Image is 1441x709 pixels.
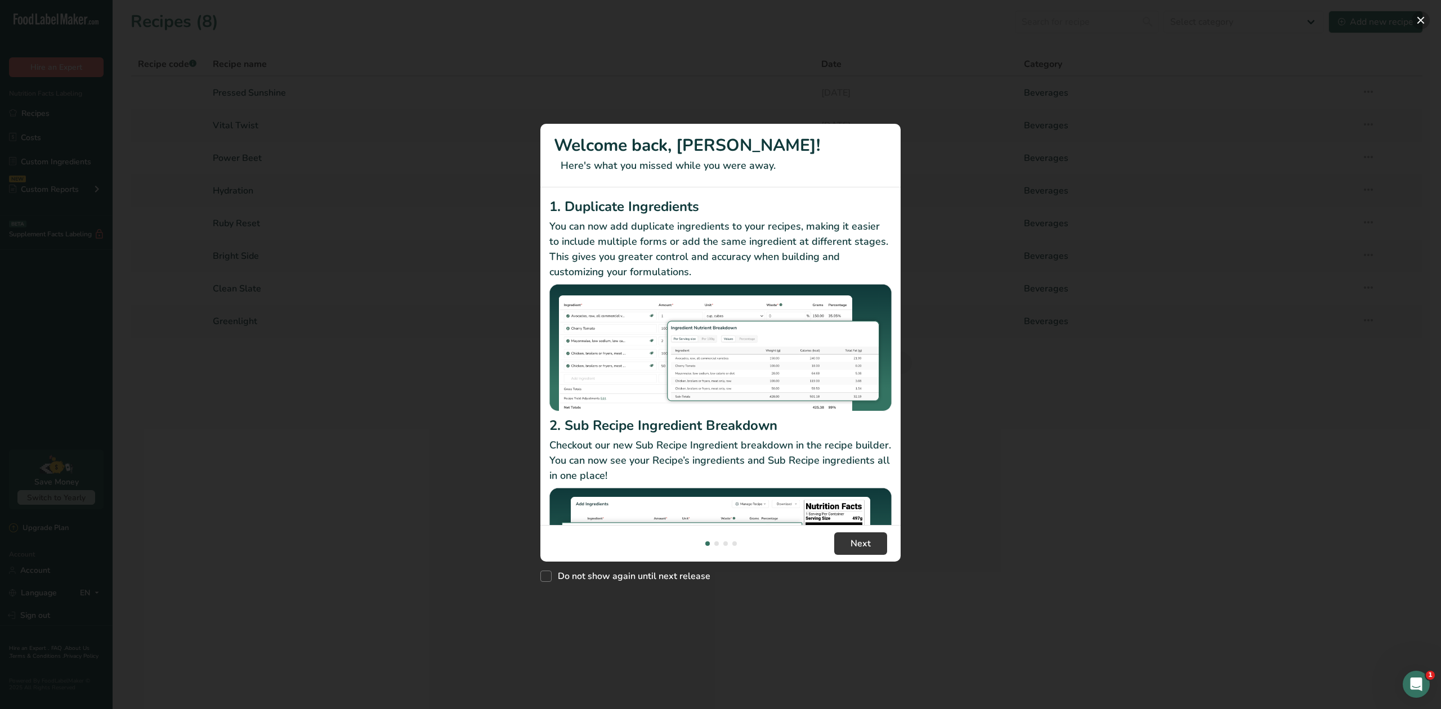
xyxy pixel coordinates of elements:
[851,537,871,550] span: Next
[552,571,710,582] span: Do not show again until next release
[549,284,892,412] img: Duplicate Ingredients
[554,133,887,158] h1: Welcome back, [PERSON_NAME]!
[1403,671,1430,698] iframe: Intercom live chat
[554,158,887,173] p: Here's what you missed while you were away.
[549,438,892,483] p: Checkout our new Sub Recipe Ingredient breakdown in the recipe builder. You can now see your Reci...
[1426,671,1435,680] span: 1
[549,415,892,436] h2: 2. Sub Recipe Ingredient Breakdown
[549,219,892,280] p: You can now add duplicate ingredients to your recipes, making it easier to include multiple forms...
[549,488,892,616] img: Sub Recipe Ingredient Breakdown
[834,532,887,555] button: Next
[549,196,892,217] h2: 1. Duplicate Ingredients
